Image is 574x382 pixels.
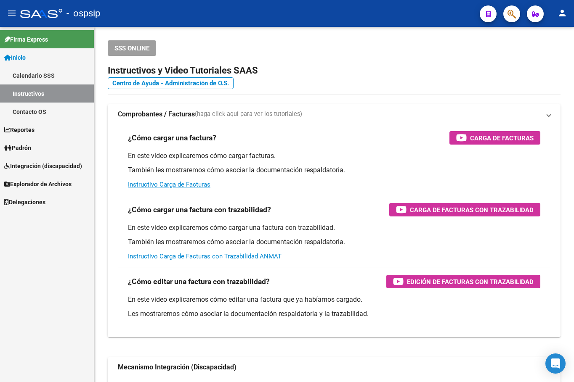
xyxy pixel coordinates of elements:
span: Explorador de Archivos [4,179,72,189]
div: Open Intercom Messenger [545,353,566,374]
button: Carga de Facturas [449,131,540,145]
p: Les mostraremos cómo asociar la documentación respaldatoria y la trazabilidad. [128,309,540,319]
span: Padrón [4,143,31,153]
h3: ¿Cómo cargar una factura? [128,132,216,144]
strong: Mecanismo Integración (Discapacidad) [118,363,237,372]
p: En este video explicaremos cómo editar una factura que ya habíamos cargado. [128,295,540,304]
p: En este video explicaremos cómo cargar facturas. [128,151,540,161]
h3: ¿Cómo cargar una factura con trazabilidad? [128,204,271,216]
mat-expansion-panel-header: Comprobantes / Facturas(haga click aquí para ver los tutoriales) [108,104,561,124]
button: Carga de Facturas con Trazabilidad [389,203,540,216]
span: Edición de Facturas con Trazabilidad [407,277,534,287]
mat-expansion-panel-header: Mecanismo Integración (Discapacidad) [108,357,561,377]
strong: Comprobantes / Facturas [118,110,195,119]
div: Comprobantes / Facturas(haga click aquí para ver los tutoriales) [108,124,561,337]
span: (haga click aquí para ver los tutoriales) [195,110,302,119]
span: Carga de Facturas con Trazabilidad [410,205,534,215]
button: Edición de Facturas con Trazabilidad [386,275,540,288]
a: Instructivo Carga de Facturas con Trazabilidad ANMAT [128,253,282,260]
span: Reportes [4,125,35,134]
p: En este video explicaremos cómo cargar una factura con trazabilidad. [128,223,540,232]
span: Delegaciones [4,198,45,207]
p: También les mostraremos cómo asociar la documentación respaldatoria. [128,237,540,247]
span: - ospsip [66,4,100,23]
span: Inicio [4,53,26,62]
span: SSS ONLINE [114,45,149,52]
span: Firma Express [4,35,48,44]
p: También les mostraremos cómo asociar la documentación respaldatoria. [128,166,540,175]
mat-icon: person [557,8,567,18]
a: Instructivo Carga de Facturas [128,181,210,188]
h2: Instructivos y Video Tutoriales SAAS [108,63,561,79]
h3: ¿Cómo editar una factura con trazabilidad? [128,276,270,287]
mat-icon: menu [7,8,17,18]
span: Integración (discapacidad) [4,161,82,171]
span: Carga de Facturas [470,133,534,143]
button: SSS ONLINE [108,40,156,56]
a: Centro de Ayuda - Administración de O.S. [108,77,234,89]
